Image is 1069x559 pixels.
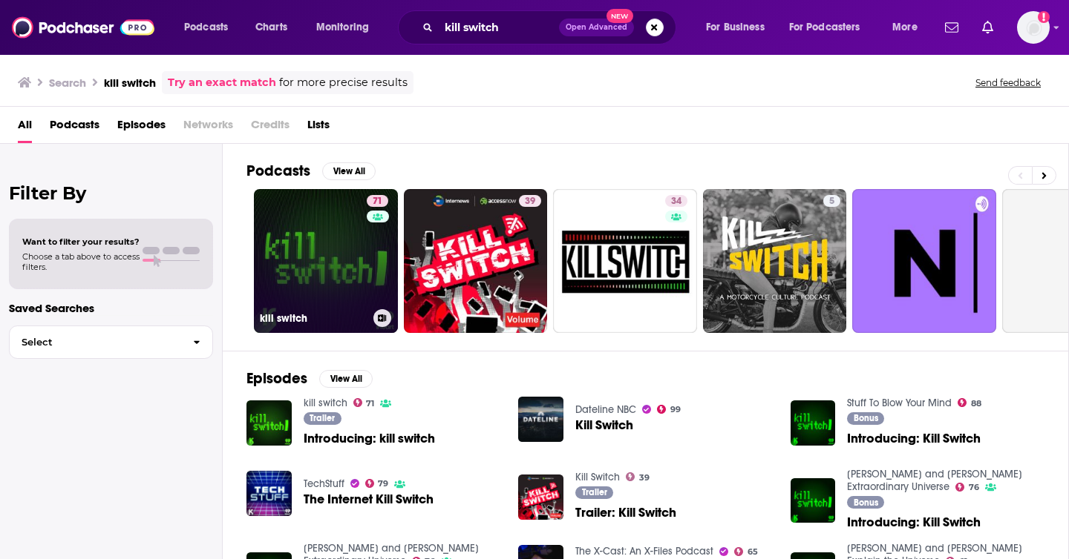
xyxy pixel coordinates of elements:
span: Logged in as heidiv [1017,11,1050,44]
input: Search podcasts, credits, & more... [439,16,559,39]
a: Introducing: Kill Switch [847,516,981,529]
a: Introducing: kill switch [304,432,435,445]
a: PodcastsView All [246,162,376,180]
p: Saved Searches [9,301,213,315]
span: Charts [255,17,287,38]
a: 79 [365,479,389,488]
button: Send feedback [971,76,1045,89]
img: User Profile [1017,11,1050,44]
a: 34 [665,195,687,207]
span: Choose a tab above to access filters. [22,251,140,272]
span: More [892,17,918,38]
span: Want to filter your results? [22,236,140,247]
a: All [18,113,32,143]
a: 39 [404,189,548,333]
a: Try an exact match [168,74,276,91]
h2: Podcasts [246,162,310,180]
a: Kill Switch [575,471,620,483]
span: 5 [829,194,834,209]
span: For Podcasters [789,17,860,38]
button: open menu [779,16,882,39]
span: 99 [670,406,681,413]
h2: Episodes [246,369,307,388]
span: Networks [183,113,233,143]
button: Select [9,325,213,359]
button: open menu [882,16,936,39]
a: The X-Cast: An X-Files Podcast [575,545,713,558]
a: Stuff To Blow Your Mind [847,397,952,409]
span: Open Advanced [566,24,627,31]
span: 71 [366,400,374,407]
a: 5 [823,195,840,207]
img: Introducing: Kill Switch [791,400,836,446]
a: Podcasts [50,113,99,143]
h3: kill switch [260,312,367,325]
img: Introducing: Kill Switch [791,478,836,523]
a: Podchaser - Follow, Share and Rate Podcasts [12,13,154,42]
a: 5 [703,189,847,333]
h3: Search [49,76,86,90]
a: Dateline NBC [575,403,636,416]
button: View All [322,162,376,180]
a: 71 [367,195,388,207]
a: 71 [353,398,375,407]
a: Trailer: Kill Switch [575,506,676,519]
span: 34 [671,194,681,209]
span: Monitoring [316,17,369,38]
span: Credits [251,113,290,143]
a: kill switch [304,397,347,409]
a: Kill Switch [575,419,633,431]
a: TechStuff [304,477,344,490]
a: 88 [958,398,981,407]
div: Search podcasts, credits, & more... [412,10,690,44]
img: Introducing: kill switch [246,400,292,446]
a: Lists [307,113,330,143]
svg: Add a profile image [1038,11,1050,23]
button: View All [319,370,373,388]
a: Episodes [117,113,166,143]
button: open menu [174,16,247,39]
span: Trailer [310,414,335,423]
span: 71 [373,194,382,209]
a: 65 [734,547,758,556]
img: Kill Switch [518,397,563,442]
button: open menu [306,16,388,39]
a: 99 [657,405,681,414]
span: Podcasts [184,17,228,38]
img: The Internet Kill Switch [246,471,292,516]
span: 39 [525,194,535,209]
a: 76 [955,483,979,492]
a: Charts [246,16,296,39]
span: New [607,9,633,23]
span: Bonus [854,414,878,423]
button: open menu [696,16,783,39]
a: 34 [553,189,697,333]
h3: kill switch [104,76,156,90]
span: for more precise results [279,74,408,91]
a: 39 [519,195,541,207]
a: Introducing: Kill Switch [847,432,981,445]
a: Daniel and Kelly’s Extraordinary Universe [847,468,1022,493]
span: The Internet Kill Switch [304,493,434,506]
button: Show profile menu [1017,11,1050,44]
a: Show notifications dropdown [939,15,964,40]
span: 76 [969,484,979,491]
span: Bonus [854,498,878,507]
span: For Business [706,17,765,38]
span: 79 [378,480,388,487]
span: 88 [971,400,981,407]
img: Trailer: Kill Switch [518,474,563,520]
